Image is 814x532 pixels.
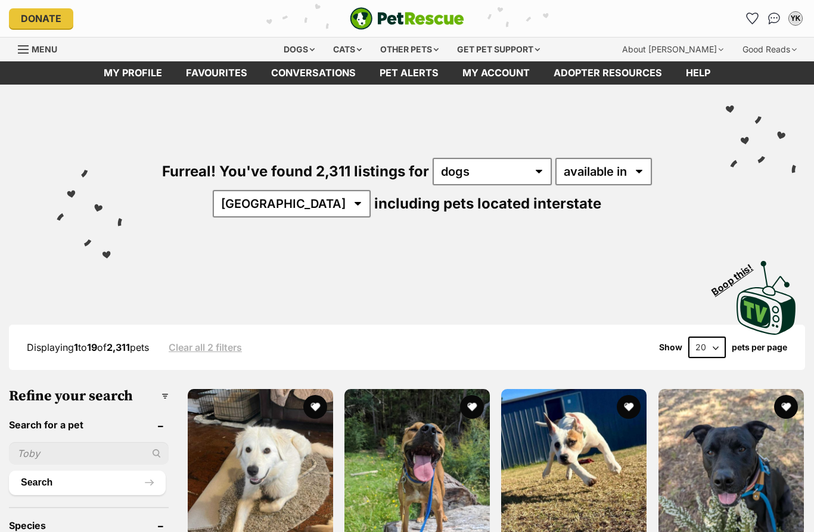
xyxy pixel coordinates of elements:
a: My profile [92,61,174,85]
span: Menu [32,44,57,54]
div: About [PERSON_NAME] [614,38,732,61]
a: Conversations [765,9,784,28]
a: Adopter resources [542,61,674,85]
a: Help [674,61,722,85]
button: favourite [774,395,798,419]
img: chat-41dd97257d64d25036548639549fe6c8038ab92f7586957e7f3b1b290dea8141.svg [768,13,781,24]
img: logo-e224e6f780fb5917bec1dbf3a21bbac754714ae5b6737aabdf751b685950b380.svg [350,7,464,30]
a: Menu [18,38,66,59]
button: Search [9,471,166,494]
span: Boop this! [710,254,765,297]
span: Displaying to of pets [27,341,149,353]
span: Furreal! You've found 2,311 listings for [162,163,429,180]
strong: 2,311 [107,341,130,353]
span: including pets located interstate [374,195,601,212]
button: favourite [303,395,327,419]
a: Boop this! [737,250,796,337]
div: Dogs [275,38,323,61]
button: favourite [617,395,641,419]
a: My account [451,61,542,85]
div: Cats [325,38,370,61]
header: Species [9,520,169,531]
input: Toby [9,442,169,465]
header: Search for a pet [9,419,169,430]
div: YK [790,13,801,24]
strong: 1 [74,341,78,353]
a: Favourites [174,61,259,85]
button: My account [786,9,805,28]
div: Get pet support [449,38,548,61]
h3: Refine your search [9,388,169,405]
button: favourite [460,395,484,419]
span: Show [659,343,682,352]
a: Clear all 2 filters [169,342,242,353]
ul: Account quick links [743,9,805,28]
div: Good Reads [734,38,805,61]
a: Favourites [743,9,762,28]
a: PetRescue [350,7,464,30]
a: Pet alerts [368,61,451,85]
img: PetRescue TV logo [737,261,796,335]
label: pets per page [732,343,787,352]
a: Donate [9,8,73,29]
div: Other pets [372,38,447,61]
a: conversations [259,61,368,85]
strong: 19 [87,341,97,353]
